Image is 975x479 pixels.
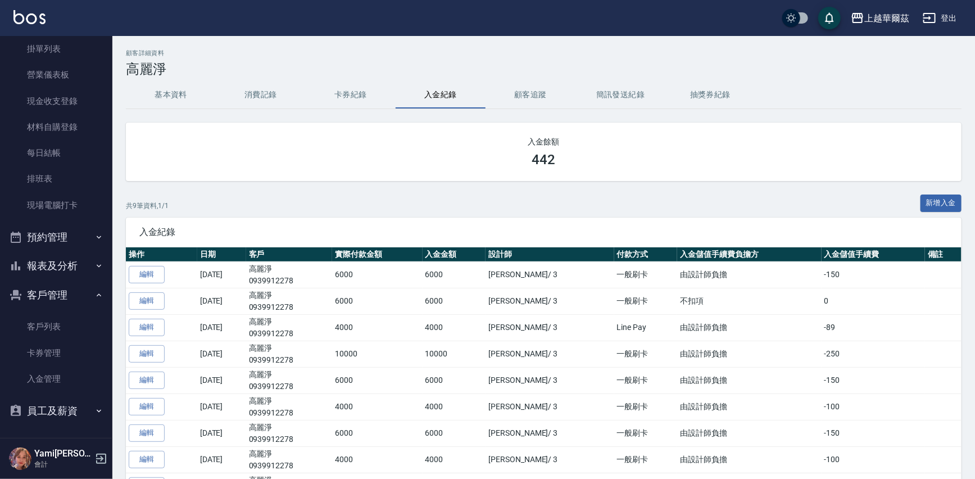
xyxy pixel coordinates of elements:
td: 高麗淨 [246,288,332,314]
td: [DATE] [197,446,246,473]
td: -150 [822,261,925,288]
a: 編輯 [129,451,165,468]
th: 入金儲值手續費 [822,247,925,262]
img: Person [9,448,31,470]
td: [PERSON_NAME] / 3 [486,288,614,314]
p: 0939912278 [249,328,329,340]
td: -100 [822,394,925,420]
td: 6000 [332,367,423,394]
button: 顧客追蹤 [486,82,575,109]
td: [PERSON_NAME] / 3 [486,446,614,473]
td: 高麗淨 [246,446,332,473]
button: 報表及分析 [4,251,108,281]
td: 6000 [423,420,486,446]
p: 共 9 筆資料, 1 / 1 [126,201,169,211]
a: 編輯 [129,372,165,389]
a: 編輯 [129,319,165,336]
a: 編輯 [129,424,165,442]
button: 登出 [918,8,962,29]
button: 員工及薪資 [4,396,108,426]
td: -150 [822,367,925,394]
th: 操作 [126,247,197,262]
td: [DATE] [197,367,246,394]
button: 客戶管理 [4,281,108,310]
img: Logo [13,10,46,24]
a: 入金管理 [4,366,108,392]
td: 4000 [332,314,423,341]
td: [PERSON_NAME] / 3 [486,394,614,420]
a: 現場電腦打卡 [4,192,108,218]
th: 付款方式 [614,247,678,262]
td: [PERSON_NAME] / 3 [486,367,614,394]
th: 客戶 [246,247,332,262]
td: 6000 [423,367,486,394]
td: 由設計師負擔 [677,367,821,394]
th: 入金金額 [423,247,486,262]
button: 新增入金 [920,195,962,212]
button: save [818,7,841,29]
div: 上越華爾茲 [864,11,909,25]
td: 由設計師負擔 [677,394,821,420]
td: 高麗淨 [246,367,332,394]
td: 6000 [332,420,423,446]
h2: 入金餘額 [139,136,948,147]
h5: Yami[PERSON_NAME] [34,448,92,459]
a: 客戶列表 [4,314,108,340]
td: [DATE] [197,314,246,341]
td: [DATE] [197,261,246,288]
p: 0939912278 [249,407,329,419]
td: 4000 [332,394,423,420]
a: 卡券管理 [4,340,108,366]
a: 編輯 [129,345,165,363]
td: 4000 [423,446,486,473]
td: 由設計師負擔 [677,446,821,473]
p: 0939912278 [249,433,329,445]
td: 6000 [423,261,486,288]
th: 實際付款金額 [332,247,423,262]
td: 不扣項 [677,288,821,314]
td: 一般刷卡 [614,446,678,473]
td: 由設計師負擔 [677,261,821,288]
td: 一般刷卡 [614,394,678,420]
td: 6000 [423,288,486,314]
a: 編輯 [129,398,165,415]
button: 消費記錄 [216,82,306,109]
td: 6000 [332,288,423,314]
td: 一般刷卡 [614,261,678,288]
td: 一般刷卡 [614,367,678,394]
td: [DATE] [197,288,246,314]
a: 編輯 [129,266,165,283]
button: 入金紀錄 [396,82,486,109]
button: 簡訊發送紀錄 [575,82,665,109]
span: 入金紀錄 [139,227,948,238]
td: 高麗淨 [246,261,332,288]
td: [DATE] [197,420,246,446]
td: [PERSON_NAME] / 3 [486,420,614,446]
a: 掛單列表 [4,36,108,62]
button: 卡券紀錄 [306,82,396,109]
td: -89 [822,314,925,341]
a: 每日結帳 [4,140,108,166]
td: -150 [822,420,925,446]
td: 10000 [423,341,486,367]
button: 預約管理 [4,223,108,252]
td: 4000 [423,314,486,341]
td: 由設計師負擔 [677,420,821,446]
td: 由設計師負擔 [677,314,821,341]
h3: 高麗淨 [126,61,962,77]
p: 0939912278 [249,301,329,313]
td: 10000 [332,341,423,367]
button: 抽獎券紀錄 [665,82,755,109]
p: 0939912278 [249,354,329,366]
td: -100 [822,446,925,473]
button: 基本資料 [126,82,216,109]
p: 會計 [34,459,92,469]
td: 由設計師負擔 [677,341,821,367]
td: 一般刷卡 [614,341,678,367]
th: 入金儲值手續費負擔方 [677,247,821,262]
td: 高麗淨 [246,420,332,446]
p: 0939912278 [249,381,329,392]
p: 0939912278 [249,275,329,287]
td: [PERSON_NAME] / 3 [486,314,614,341]
td: -250 [822,341,925,367]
